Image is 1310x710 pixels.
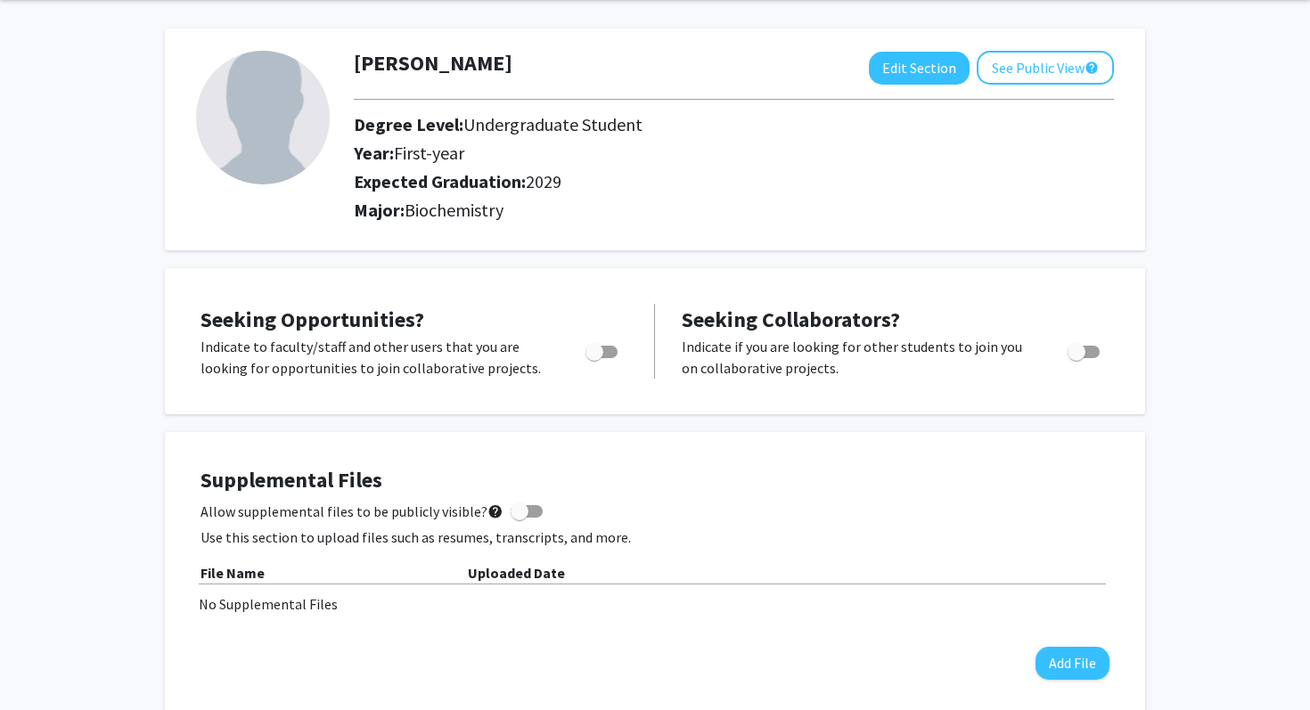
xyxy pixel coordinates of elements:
button: See Public View [977,51,1114,85]
div: Toggle [1060,336,1109,363]
span: Seeking Collaborators? [682,306,900,333]
mat-icon: help [487,501,504,522]
p: Indicate to faculty/staff and other users that you are looking for opportunities to join collabor... [201,336,552,379]
h2: Major: [354,200,1114,221]
span: Allow supplemental files to be publicly visible? [201,501,504,522]
p: Use this section to upload files such as resumes, transcripts, and more. [201,526,1109,548]
h2: Expected Graduation: [354,171,1014,192]
div: No Supplemental Files [199,593,1111,615]
div: Toggle [578,336,627,363]
h1: [PERSON_NAME] [354,51,512,77]
iframe: Chat [13,630,76,697]
h4: Supplemental Files [201,468,1109,494]
mat-icon: help [1085,57,1099,78]
span: Seeking Opportunities? [201,306,424,333]
span: Undergraduate Student [463,113,643,135]
h2: Year: [354,143,1014,164]
b: File Name [201,564,265,582]
span: Biochemistry [405,199,504,221]
span: 2029 [526,170,561,192]
p: Indicate if you are looking for other students to join you on collaborative projects. [682,336,1034,379]
span: First-year [394,142,464,164]
button: Edit Section [869,52,970,85]
button: Add File [1036,647,1109,680]
b: Uploaded Date [468,564,565,582]
img: Profile Picture [196,51,330,184]
h2: Degree Level: [354,114,1014,135]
